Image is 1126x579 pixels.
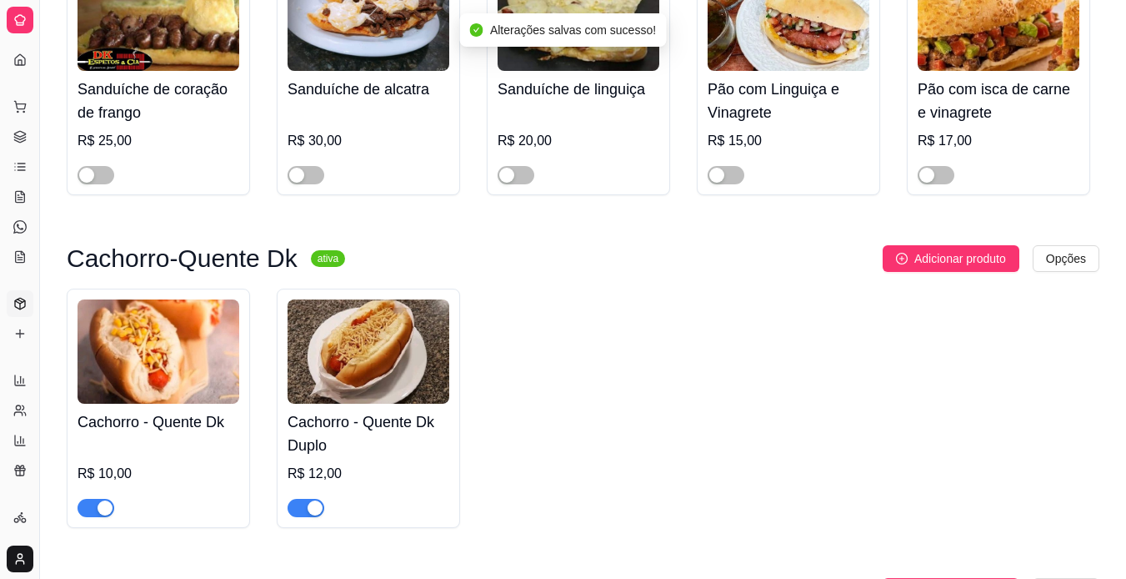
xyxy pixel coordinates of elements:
h4: Sanduíche de alcatra [288,78,449,101]
span: Adicionar produto [914,249,1006,268]
div: R$ 17,00 [918,131,1079,151]
h4: Pão com Linguiça e Vinagrete [708,78,869,124]
span: plus-circle [896,253,908,264]
h4: Sanduíche de linguiça [498,78,659,101]
div: R$ 30,00 [288,131,449,151]
img: product-image [78,300,239,404]
h4: Cachorro - Quente Dk [78,410,239,434]
div: R$ 10,00 [78,464,239,484]
div: R$ 20,00 [498,131,659,151]
h4: Cachorro - Quente Dk Duplo [288,410,449,457]
h4: Sanduíche de coração de frango [78,78,239,124]
div: R$ 15,00 [708,131,869,151]
span: check-circle [470,23,483,37]
div: R$ 25,00 [78,131,239,151]
button: Adicionar produto [883,245,1019,272]
span: Alterações salvas com sucesso! [490,23,656,37]
sup: ativa [311,250,345,267]
img: product-image [288,300,449,404]
button: Opções [1033,245,1099,272]
span: Opções [1046,249,1086,268]
h3: Cachorro-Quente Dk [67,249,298,269]
h4: Pão com isca de carne e vinagrete [918,78,1079,124]
div: R$ 12,00 [288,464,449,484]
